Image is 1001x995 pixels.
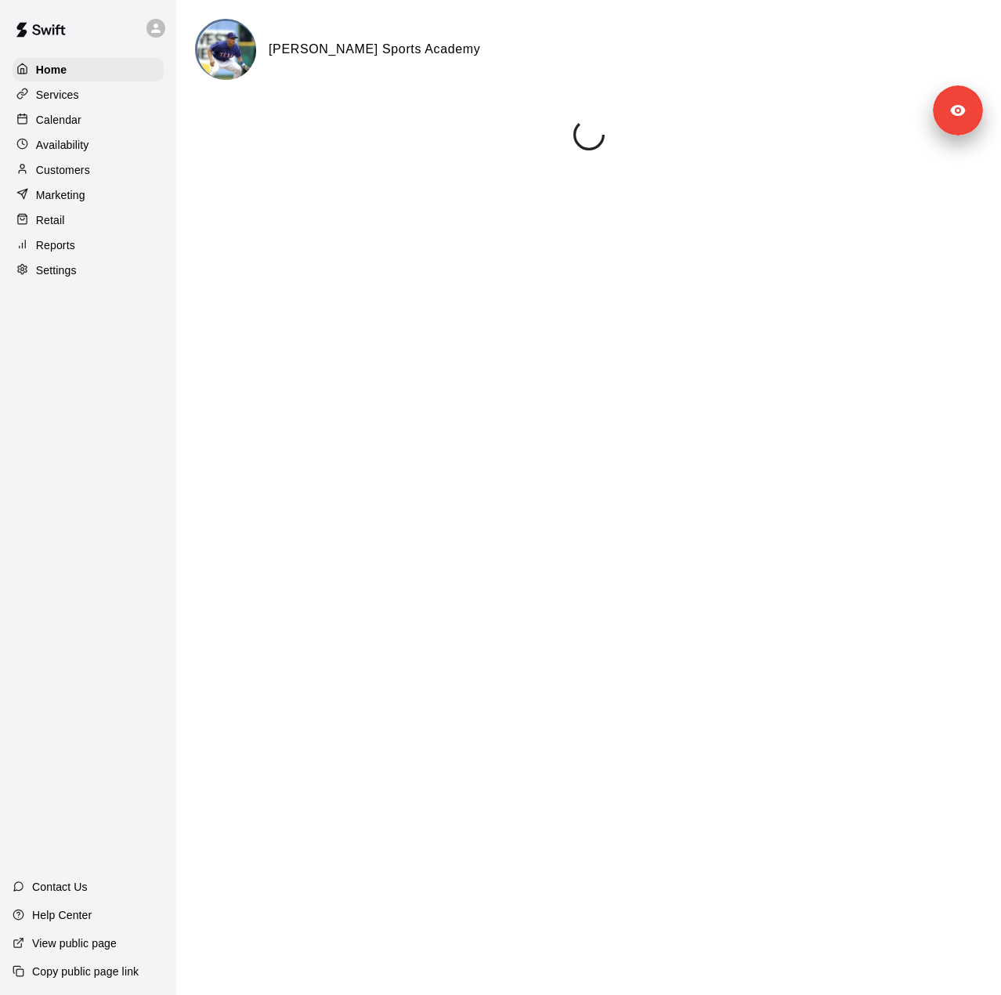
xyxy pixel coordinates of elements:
[36,62,67,78] p: Home
[36,137,89,153] p: Availability
[32,879,88,895] p: Contact Us
[36,162,90,178] p: Customers
[13,58,164,81] a: Home
[197,21,256,80] img: Duran Sports Academy logo
[36,87,79,103] p: Services
[13,158,164,182] a: Customers
[32,964,139,979] p: Copy public page link
[13,183,164,207] a: Marketing
[36,187,85,203] p: Marketing
[13,108,164,132] a: Calendar
[13,133,164,157] a: Availability
[36,212,65,228] p: Retail
[32,907,92,923] p: Help Center
[13,83,164,107] a: Services
[269,39,480,60] h6: [PERSON_NAME] Sports Academy
[13,208,164,232] a: Retail
[32,935,117,951] p: View public page
[13,233,164,257] a: Reports
[36,112,81,128] p: Calendar
[13,259,164,282] a: Settings
[36,237,75,253] p: Reports
[36,262,77,278] p: Settings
